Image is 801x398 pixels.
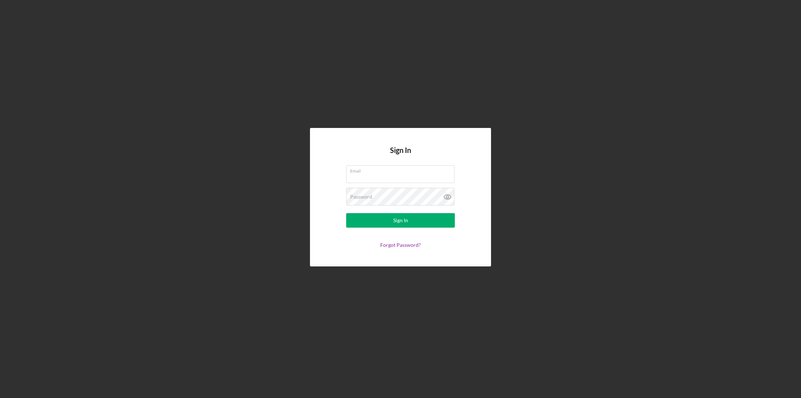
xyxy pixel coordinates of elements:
[350,166,454,174] label: Email
[393,213,408,228] div: Sign In
[380,242,421,248] a: Forgot Password?
[390,146,411,165] h4: Sign In
[350,194,372,200] label: Password
[346,213,455,228] button: Sign In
